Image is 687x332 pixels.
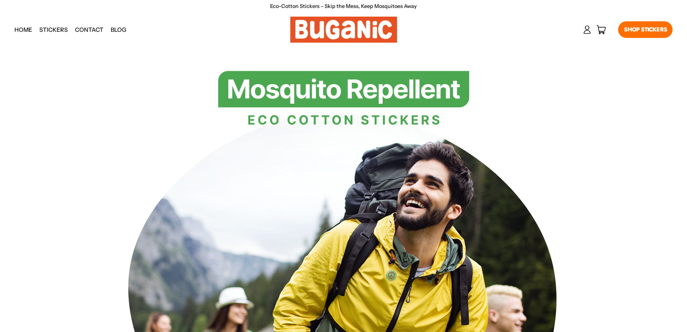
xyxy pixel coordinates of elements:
a: Stickers [36,21,71,39]
a: Shop Stickers [618,21,673,38]
img: Buganic [290,17,397,43]
a: Buganic Buganic [290,17,397,43]
a: Blog [107,21,130,39]
a: Home [11,21,36,39]
a: Contact [71,21,107,39]
img: Buganic [218,71,469,126]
